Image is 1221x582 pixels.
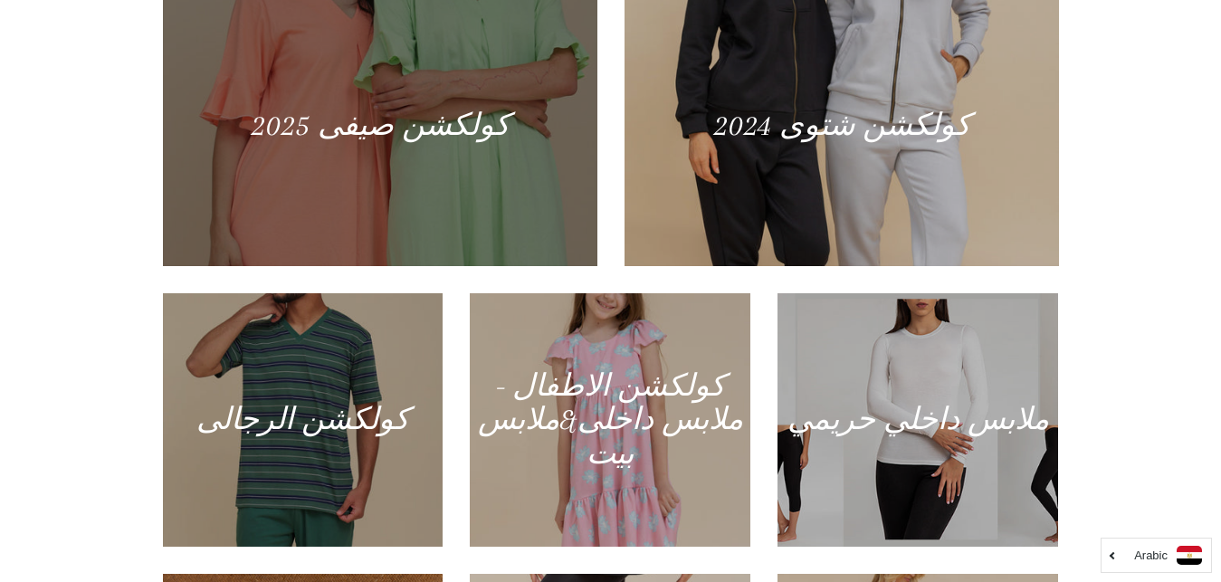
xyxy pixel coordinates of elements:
i: Arabic [1134,549,1168,561]
a: كولكشن الرجالى [163,293,444,547]
a: كولكشن الاطفال - ملابس داخلى&ملابس بيت [470,293,750,547]
a: Arabic [1111,546,1202,565]
a: ملابس داخلي حريمي [777,293,1058,547]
